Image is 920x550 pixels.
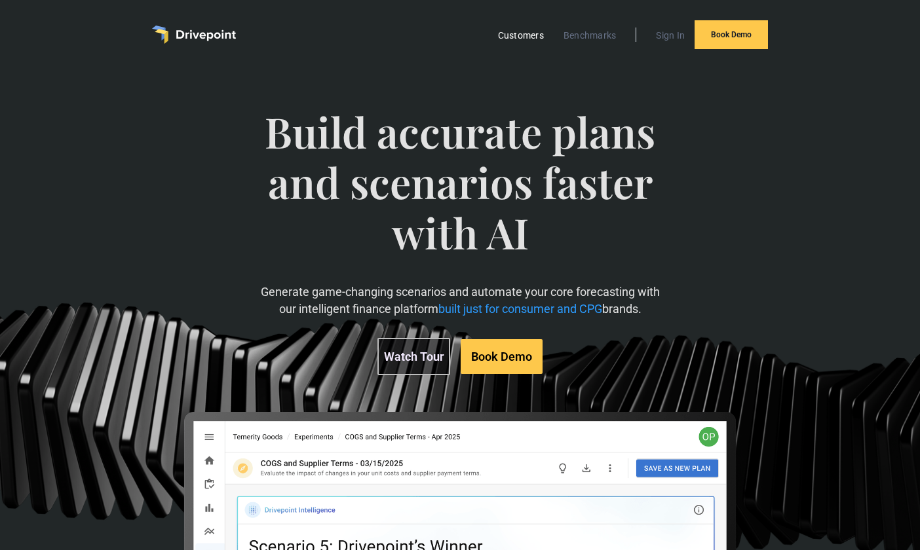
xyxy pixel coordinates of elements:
a: home [152,26,236,44]
a: Book Demo [461,339,543,374]
a: Customers [491,27,550,44]
a: Book Demo [695,20,768,49]
span: Build accurate plans and scenarios faster with AI [252,107,668,284]
p: Generate game-changing scenarios and automate your core forecasting with our intelligent finance ... [252,284,668,316]
span: built just for consumer and CPG [438,302,602,316]
a: Benchmarks [557,27,623,44]
a: Watch Tour [377,338,450,375]
a: Sign In [649,27,691,44]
